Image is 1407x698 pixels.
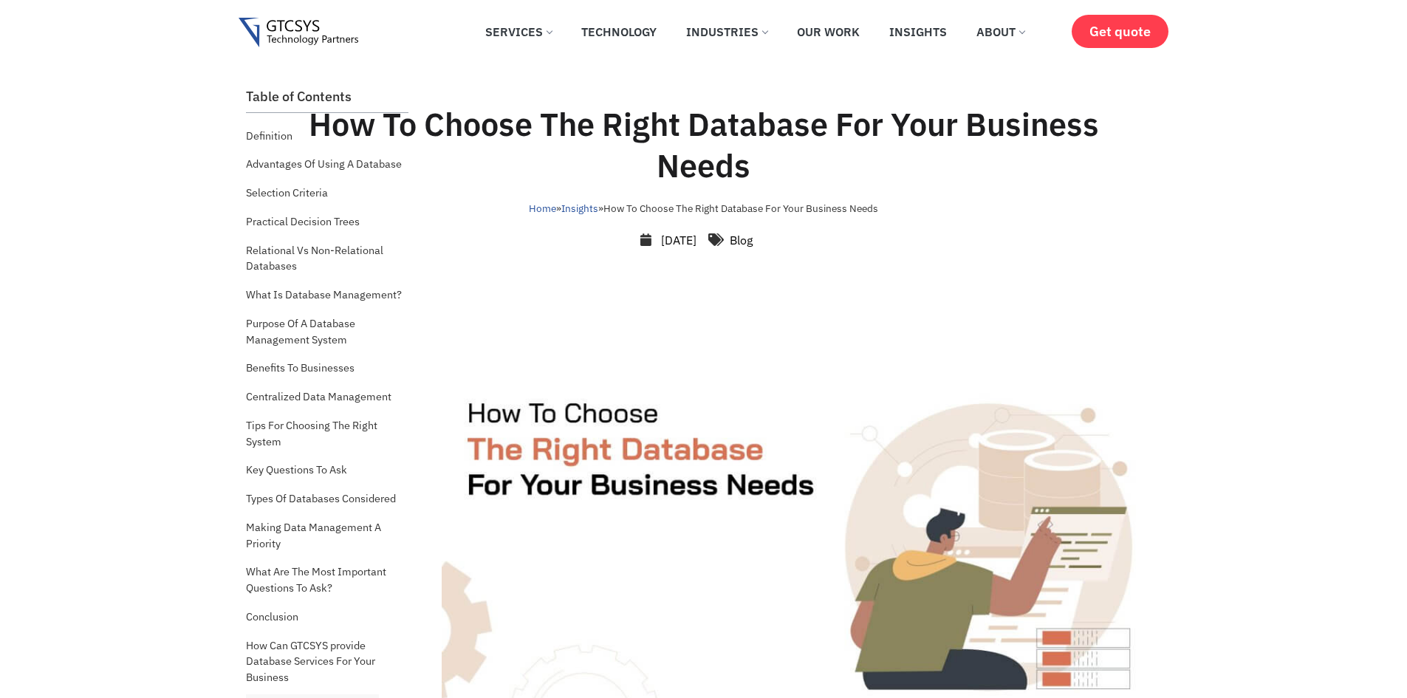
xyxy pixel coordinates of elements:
[246,487,396,510] a: Types Of Databases Considered
[246,210,360,233] a: Practical Decision Trees
[661,233,696,247] time: [DATE]
[1072,15,1168,48] a: Get quote
[246,312,408,351] a: Purpose Of A Database Management System
[246,356,355,380] a: Benefits To Businesses
[878,16,958,48] a: Insights
[246,239,408,278] a: Relational Vs Non-Relational Databases
[246,605,298,629] a: Conclusion
[1089,24,1151,39] span: Get quote
[529,202,878,215] span: » »
[1315,606,1407,676] iframe: chat widget
[603,202,878,215] span: How To Choose The Right Database For Your Business Needs
[246,458,347,482] a: Key Questions To Ask
[786,16,871,48] a: Our Work
[246,124,292,148] a: Definition
[246,283,402,307] a: What Is Database Management?
[246,634,408,689] a: How Can GTCSYS provide Database Services For Your Business
[675,16,778,48] a: Industries
[965,16,1035,48] a: About
[561,202,598,215] a: Insights
[246,560,408,599] a: What Are The Most Important Questions To Ask?
[474,16,563,48] a: Services
[246,516,408,555] a: Making Data Management A Priority
[570,16,668,48] a: Technology
[239,18,359,48] img: Gtcsys logo
[246,181,328,205] a: Selection Criteria
[246,385,391,408] a: Centralized Data Management
[246,152,402,176] a: Advantages Of Using A Database
[730,233,753,247] a: Blog
[285,103,1123,186] h1: How To Choose The Right Database For Your Business Needs
[246,414,408,453] a: Tips For Choosing The Right System
[529,202,556,215] a: Home
[246,89,408,105] h2: Table of Contents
